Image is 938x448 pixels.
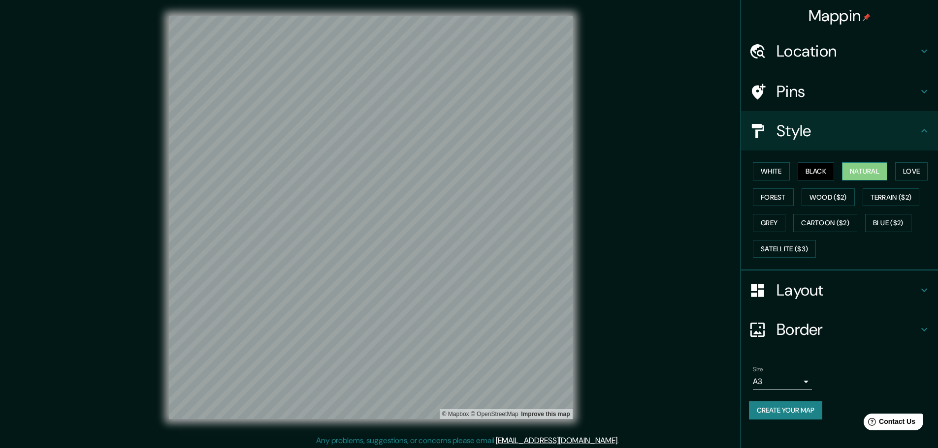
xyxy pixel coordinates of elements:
[776,280,918,300] h4: Layout
[793,214,857,232] button: Cartoon ($2)
[776,41,918,61] h4: Location
[741,310,938,349] div: Border
[865,214,911,232] button: Blue ($2)
[442,411,469,418] a: Mapbox
[842,162,887,180] button: Natural
[753,214,785,232] button: Grey
[741,31,938,71] div: Location
[802,188,855,207] button: Wood ($2)
[776,121,918,141] h4: Style
[895,162,928,180] button: Love
[316,435,619,447] p: Any problems, suggestions, or concerns please email .
[619,435,620,447] div: .
[798,162,835,180] button: Black
[521,411,570,418] a: Map feedback
[753,365,763,374] label: Size
[753,162,790,180] button: White
[741,111,938,150] div: Style
[169,16,573,419] canvas: Map
[753,240,816,258] button: Satellite ($3)
[741,270,938,310] div: Layout
[863,188,920,207] button: Terrain ($2)
[620,435,622,447] div: .
[776,320,918,339] h4: Border
[850,410,927,437] iframe: Help widget launcher
[863,13,871,21] img: pin-icon.png
[741,72,938,111] div: Pins
[471,411,518,418] a: OpenStreetMap
[753,374,812,389] div: A3
[496,435,617,446] a: [EMAIL_ADDRESS][DOMAIN_NAME]
[776,82,918,101] h4: Pins
[753,188,794,207] button: Forest
[809,6,871,26] h4: Mappin
[749,401,822,419] button: Create your map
